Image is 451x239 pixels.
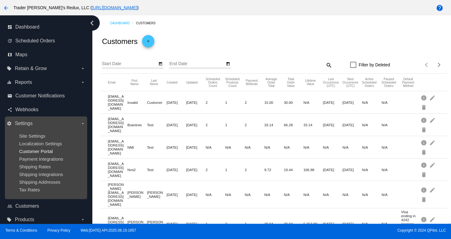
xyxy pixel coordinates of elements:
[80,80,85,85] i: arrow_drop_down
[323,191,342,198] mat-cell: N/A
[7,91,85,101] a: email Customer Notifications
[421,138,428,147] mat-icon: info
[169,61,225,66] input: End Date
[81,228,136,233] a: Web:[DATE] API:2025.08.19.1657
[7,22,85,32] a: dashboard Dashboard
[284,77,298,88] button: Change sorting for TotalScheduledOrderValue
[284,166,303,173] mat-cell: 19.44
[167,144,186,151] mat-cell: [DATE]
[284,191,303,198] mat-cell: N/A
[429,115,436,125] mat-icon: edit
[7,50,85,60] a: map Maps
[167,80,178,84] button: Change sorting for CreatedUtc
[421,93,428,102] mat-icon: info
[48,228,71,233] a: Privacy Policy
[323,220,342,227] mat-cell: [DATE]
[7,38,12,43] i: update
[429,214,436,224] mat-icon: edit
[15,38,55,44] span: Scheduled Orders
[157,60,164,67] button: Open calendar
[15,121,33,126] span: Settings
[284,144,303,151] mat-cell: N/A
[167,99,186,106] mat-cell: [DATE]
[225,60,231,67] button: Open calendar
[342,144,362,151] mat-cell: N/A
[19,156,63,162] a: Payment Integrations
[421,214,428,224] mat-icon: info
[127,121,147,128] mat-cell: Braintree
[19,164,51,169] a: Shipping Rates
[342,99,362,106] mat-cell: [DATE]
[284,220,303,227] mat-cell: 30.04
[421,147,428,157] mat-icon: delete
[342,77,358,88] button: Change sorting for NextScheduledOrderOccurrenceUtc
[7,204,12,209] i: people_outline
[436,4,443,12] mat-icon: help
[381,121,401,128] mat-cell: N/A
[381,220,401,227] mat-cell: N/A
[147,99,167,106] mat-cell: Customer
[421,185,428,194] mat-icon: info
[15,217,34,222] span: Products
[245,99,264,106] mat-cell: 2
[206,191,225,198] mat-cell: N/A
[7,80,12,85] i: equalizer
[167,121,186,128] mat-cell: [DATE]
[147,218,167,229] mat-cell: [PERSON_NAME]
[381,99,401,106] mat-cell: N/A
[19,187,40,192] a: Tax Rates
[7,217,12,222] i: local_offer
[19,172,63,177] a: Shipping Integrations
[102,37,137,46] h2: Customers
[303,99,323,106] mat-cell: N/A
[264,144,284,151] mat-cell: N/A
[102,61,157,66] input: Start Date
[147,121,167,128] mat-cell: Test
[421,160,428,170] mat-icon: info
[323,99,342,106] mat-cell: [DATE]
[167,166,186,173] mat-cell: [DATE]
[264,77,278,88] button: Change sorting for AverageScheduledOrderTotal
[7,36,85,46] a: update Scheduled Orders
[264,121,284,128] mat-cell: 33.14
[136,18,161,28] a: Customers
[381,166,401,173] mat-cell: N/A
[342,166,362,173] mat-cell: [DATE]
[186,220,206,227] mat-cell: [DATE]
[225,191,245,198] mat-cell: N/A
[127,99,147,106] mat-cell: Invalid
[7,66,12,71] i: local_offer
[323,144,342,151] mat-cell: N/A
[401,77,415,88] button: Change sorting for DefaultPaymentMethod
[303,166,323,173] mat-cell: 106.98
[362,121,382,128] mat-cell: N/A
[110,18,136,28] a: Dashboard
[421,194,428,204] mat-icon: delete
[7,25,12,29] i: dashboard
[421,102,428,112] mat-icon: delete
[127,79,141,86] button: Change sorting for FirstName
[245,79,259,86] button: Change sorting for PaymentMethodsCount
[127,218,147,229] mat-cell: [PERSON_NAME]
[127,189,147,200] mat-cell: [PERSON_NAME]
[225,144,245,151] mat-cell: N/A
[19,149,53,154] a: Customer Portal
[19,141,62,146] a: Localization Settings
[362,144,382,151] mat-cell: N/A
[225,77,240,88] button: Change sorting for TotalProductsScheduledCount
[7,93,12,98] i: email
[381,144,401,151] mat-cell: N/A
[421,115,428,125] mat-icon: info
[303,191,323,198] mat-cell: N/A
[147,166,167,173] mat-cell: Test
[108,214,127,233] mat-cell: [EMAIL_ADDRESS][DOMAIN_NAME]
[362,99,382,106] mat-cell: N/A
[342,191,362,198] mat-cell: N/A
[15,93,65,99] span: Customer Notifications
[245,191,264,198] mat-cell: N/A
[2,4,10,12] mat-icon: arrow_back
[5,228,37,233] a: Terms & Conditions
[342,121,362,128] mat-cell: [DATE]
